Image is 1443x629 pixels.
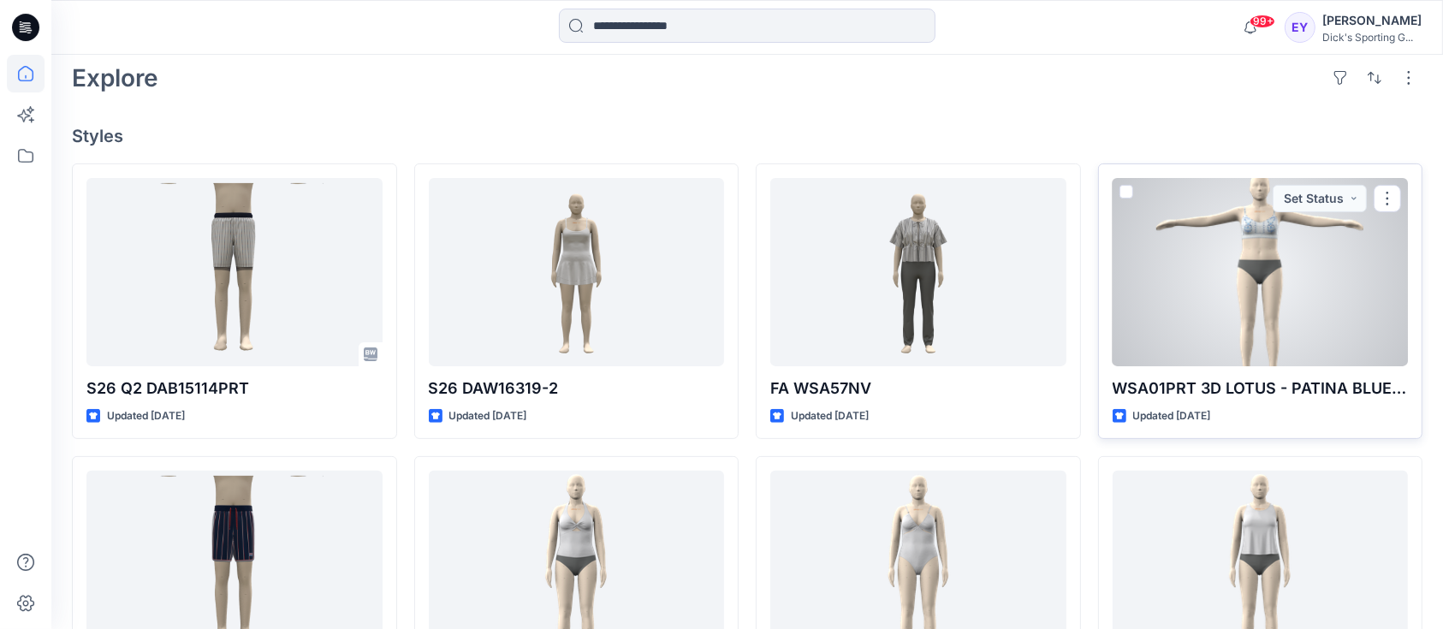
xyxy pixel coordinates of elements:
p: Updated [DATE] [791,407,869,425]
div: EY [1285,12,1315,43]
p: Updated [DATE] [1133,407,1211,425]
h4: Styles [72,126,1422,146]
p: Updated [DATE] [449,407,527,425]
p: FA WSA57NV [770,377,1066,401]
p: S26 Q2 DAB15114PRT [86,377,383,401]
a: WSA01PRT 3D LOTUS - PATINA BLUE Placed [1113,178,1409,366]
p: WSA01PRT 3D LOTUS - PATINA BLUE Placed [1113,377,1409,401]
p: Updated [DATE] [107,407,185,425]
h2: Explore [72,64,158,92]
a: S26 Q2 DAB15114PRT [86,178,383,366]
a: S26 DAW16319-2 [429,178,725,366]
div: [PERSON_NAME] [1322,10,1422,31]
div: Dick's Sporting G... [1322,31,1422,44]
p: S26 DAW16319-2 [429,377,725,401]
a: FA WSA57NV [770,178,1066,366]
span: 99+ [1250,15,1275,28]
